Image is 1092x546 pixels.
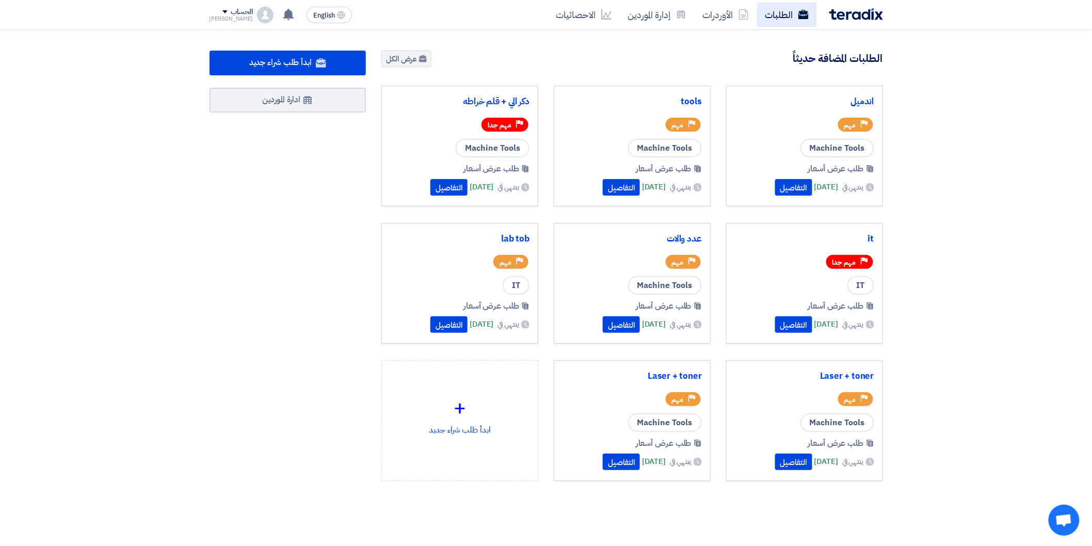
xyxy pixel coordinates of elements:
span: مهم [672,395,684,405]
span: [DATE] [814,181,838,193]
a: Open chat [1049,505,1080,536]
a: الاحصائيات [548,3,620,27]
span: IT [503,276,529,295]
span: طلب عرض أسعار [808,437,864,449]
span: [DATE] [814,456,838,468]
span: طلب عرض أسعار [463,300,519,312]
button: التفاصيل [603,179,640,196]
span: ينتهي في [670,319,691,330]
span: [DATE] [470,318,493,330]
a: دكر الي + قلم خراطه [390,97,529,107]
button: التفاصيل [775,179,812,196]
span: طلب عرض أسعار [463,163,519,175]
span: ينتهي في [670,182,691,192]
span: مهم [672,120,684,130]
span: مهم [844,395,856,405]
a: الطلبات [757,3,817,27]
span: مهم [844,120,856,130]
button: التفاصيل [603,454,640,470]
span: مهم جدا [832,258,856,267]
span: ينتهي في [498,182,519,192]
span: Machine Tools [800,139,874,157]
span: ينتهي في [842,456,863,467]
a: ادارة الموردين [210,88,366,113]
span: Machine Tools [800,413,874,432]
span: Machine Tools [628,276,702,295]
span: [DATE] [642,456,666,468]
a: إدارة الموردين [620,3,695,27]
a: lab tob [390,234,529,244]
a: Laser + toner [563,371,702,381]
span: مهم جدا [488,120,511,130]
span: [DATE] [470,181,493,193]
span: طلب عرض أسعار [808,300,864,312]
h4: الطلبات المضافة حديثاً [793,52,883,65]
a: اندميل [735,97,874,107]
a: عرض الكل [381,51,431,67]
span: طلب عرض أسعار [636,300,692,312]
span: ينتهي في [670,456,691,467]
span: [DATE] [814,318,838,330]
button: التفاصيل [603,316,640,333]
a: Laser + toner [735,371,874,381]
button: English [307,7,352,23]
span: IT [847,276,874,295]
span: [DATE] [642,181,666,193]
span: Machine Tools [628,413,702,432]
span: مهم [672,258,684,267]
div: ابدأ طلب شراء جديد [390,369,529,460]
div: + [390,393,529,424]
span: [DATE] [642,318,666,330]
img: profile_test.png [257,7,274,23]
button: التفاصيل [430,179,468,196]
span: طلب عرض أسعار [636,163,692,175]
span: طلب عرض أسعار [636,437,692,449]
span: ابدأ طلب شراء جديد [249,56,312,69]
span: ينتهي في [842,182,863,192]
span: Machine Tools [628,139,702,157]
a: it [735,234,874,244]
img: Teradix logo [829,8,883,20]
span: مهم [500,258,511,267]
a: الأوردرات [695,3,757,27]
a: عدد والات [563,234,702,244]
button: التفاصيل [775,454,812,470]
span: طلب عرض أسعار [808,163,864,175]
button: التفاصيل [775,316,812,333]
a: tools [563,97,702,107]
button: التفاصيل [430,316,468,333]
span: ينتهي في [498,319,519,330]
span: Machine Tools [456,139,529,157]
div: [PERSON_NAME] [210,16,253,22]
span: ينتهي في [842,319,863,330]
div: الحساب [231,8,253,17]
span: English [313,12,335,19]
